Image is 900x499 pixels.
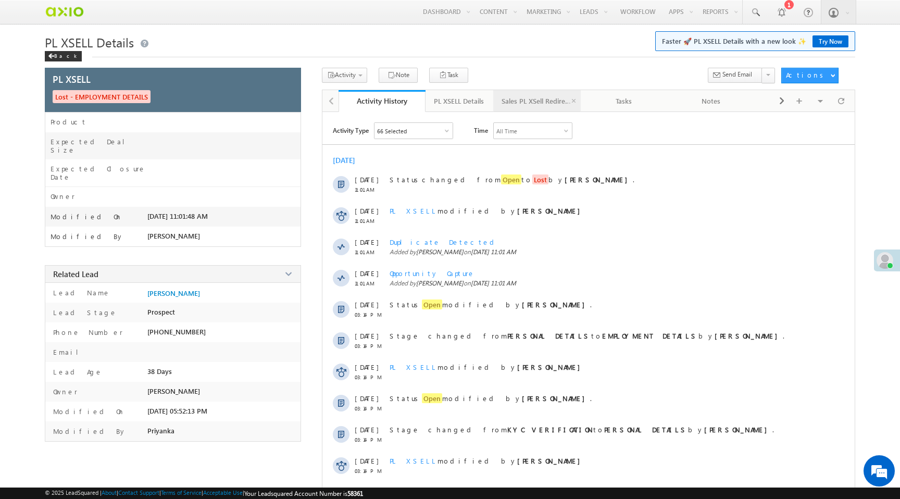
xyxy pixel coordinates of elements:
span: Send Email [722,70,752,79]
strong: [PERSON_NAME] [704,425,772,434]
span: Opportunity Capture [390,269,475,278]
span: Stage changed from to by . [390,331,784,340]
span: 03:14 PM [355,405,386,411]
label: Modified On [51,407,125,416]
strong: [PERSON_NAME] [522,300,590,309]
span: Your Leadsquared Account Number is [244,490,363,497]
a: Try Now [813,35,848,47]
span: © 2025 LeadSquared | | | | | [45,489,363,497]
div: [DATE] [333,155,367,165]
strong: [PERSON_NAME] [517,456,585,465]
button: Task [429,68,468,83]
div: Actions [786,70,827,80]
label: Product [51,118,87,126]
span: [DATE] 11:01:48 AM [147,212,208,220]
label: Owner [51,192,75,201]
span: [DATE] [355,206,378,215]
span: Stage changed from to by . [390,425,774,434]
button: Activity [322,68,367,83]
span: Priyanka [147,427,174,435]
a: [PERSON_NAME] [147,289,200,297]
div: PL XSELL Details [434,95,484,107]
label: Lead Age [51,367,103,376]
a: Notes [668,90,756,112]
span: Open [422,300,442,309]
span: [DATE] [355,269,378,278]
span: Time [474,122,488,138]
span: Prospect [147,308,175,316]
span: PL XSELL [390,456,438,465]
span: 38 Days [147,367,172,376]
span: Related Lead [53,269,98,279]
label: Phone Number [51,328,123,336]
span: 11:01 AM [355,249,386,255]
span: Added by on [390,279,807,287]
span: [PERSON_NAME] [416,248,464,256]
label: Email [51,347,86,356]
a: Sales PL XSell Redirection [493,90,581,112]
span: Status modified by . [390,393,592,403]
span: 03:14 PM [355,311,386,318]
label: Owner [51,387,78,396]
span: Status [390,175,422,184]
span: Activity [335,71,356,79]
span: 11:01 AM [355,280,386,286]
span: [DATE] [355,363,378,371]
span: modified by [390,206,585,215]
div: All Time [496,128,517,134]
a: Contact Support [118,489,159,496]
span: [DATE] 11:01 AM [471,279,516,287]
button: Note [379,68,418,83]
span: modified by [390,363,585,371]
a: Acceptable Use [203,489,243,496]
div: Notes [677,95,746,107]
span: [DATE] 11:01 AM [471,248,516,256]
span: [DATE] [355,331,378,340]
span: [DATE] [355,175,378,184]
span: Open [422,393,442,403]
label: Modified By [51,427,127,435]
span: Lost - EMPLOYMENT DETAILS [53,90,151,103]
span: [PERSON_NAME] [147,232,200,240]
label: Lead Name [51,288,110,297]
span: 11:01 AM [355,218,386,224]
span: PL XSELL [390,206,438,215]
span: [DATE] [355,394,378,403]
label: Lead Stage [51,308,117,317]
span: [DATE] [355,425,378,434]
label: Expected Deal Size [51,138,147,154]
a: Terms of Service [161,489,202,496]
strong: [PERSON_NAME] [565,175,633,184]
span: 03:14 PM [355,343,386,349]
a: Documents [755,90,843,112]
strong: PERSONAL DETAILS [507,331,591,340]
span: Added by on [390,248,807,256]
span: [PHONE_NUMBER] [147,328,206,336]
span: Activity Type [333,122,369,138]
a: Tasks [581,90,668,112]
span: [DATE] 05:52:13 PM [147,407,207,415]
strong: [PERSON_NAME] [522,394,590,403]
div: Sales PL XSell Redirection [502,95,571,107]
span: Lost [532,174,548,184]
strong: EMPLOYMENT DETAILS [602,331,698,340]
strong: KYC VERIFICATION [507,425,593,434]
strong: [PERSON_NAME] [715,331,783,340]
img: Custom Logo [45,3,84,21]
button: Send Email [708,68,762,83]
div: 66 Selected [377,128,407,134]
div: Activity History [346,96,418,106]
button: Actions [781,68,839,83]
span: modified by [390,456,585,465]
span: Faster 🚀 PL XSELL Details with a new look ✨ [662,36,848,46]
label: Expected Closure Date [51,165,147,181]
span: 58361 [347,490,363,497]
span: [DATE] [355,300,378,309]
strong: [PERSON_NAME] [517,363,585,371]
div: Tasks [589,95,659,107]
span: 03:14 PM [355,374,386,380]
span: Open [501,174,521,184]
: Duplicate Detected [390,238,498,246]
span: [DATE] [355,238,378,246]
